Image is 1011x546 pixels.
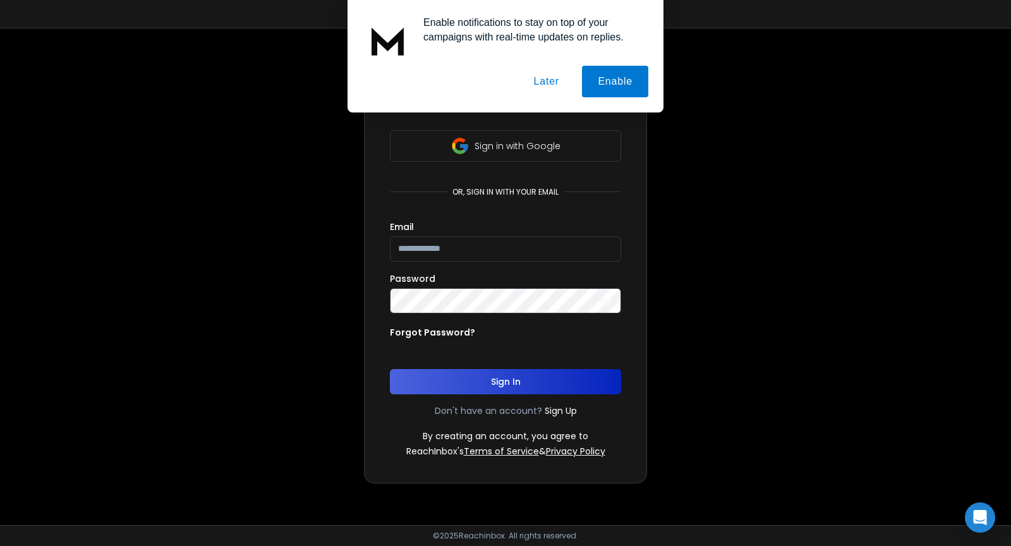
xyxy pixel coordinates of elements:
button: Sign In [390,369,621,394]
label: Email [390,222,414,231]
img: notification icon [363,15,413,66]
p: Don't have an account? [435,404,542,417]
button: Enable [582,66,648,97]
button: Sign in with Google [390,130,621,162]
a: Terms of Service [464,445,539,458]
p: Sign in with Google [475,140,560,152]
div: Open Intercom Messenger [965,502,995,533]
a: Sign Up [545,404,577,417]
p: or, sign in with your email [447,187,564,197]
div: Enable notifications to stay on top of your campaigns with real-time updates on replies. [413,15,648,44]
a: Privacy Policy [546,445,605,458]
p: By creating an account, you agree to [423,430,588,442]
p: Forgot Password? [390,326,475,339]
p: © 2025 Reachinbox. All rights reserved. [433,531,578,541]
p: ReachInbox's & [406,445,605,458]
label: Password [390,274,435,283]
button: Later [518,66,574,97]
